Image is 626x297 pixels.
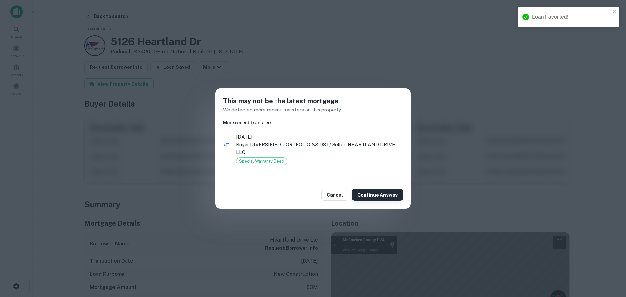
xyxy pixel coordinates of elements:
[593,245,626,276] iframe: Chat Widget
[321,189,348,201] button: Cancel
[532,13,610,21] div: Loan Favorited!
[612,9,617,15] button: close
[223,106,403,114] p: We detected more recent transfers on this property.
[223,96,403,106] h5: This may not be the latest mortgage
[236,133,403,141] span: [DATE]
[352,189,403,201] button: Continue Anyway
[236,158,287,165] span: Special Warranty Deed
[223,119,403,126] h6: More recent transfers
[236,141,403,156] p: Buyer: DIVERSIFIED PORTFOLIO 88 DST / Seller: HEARTLAND DRIVE LLC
